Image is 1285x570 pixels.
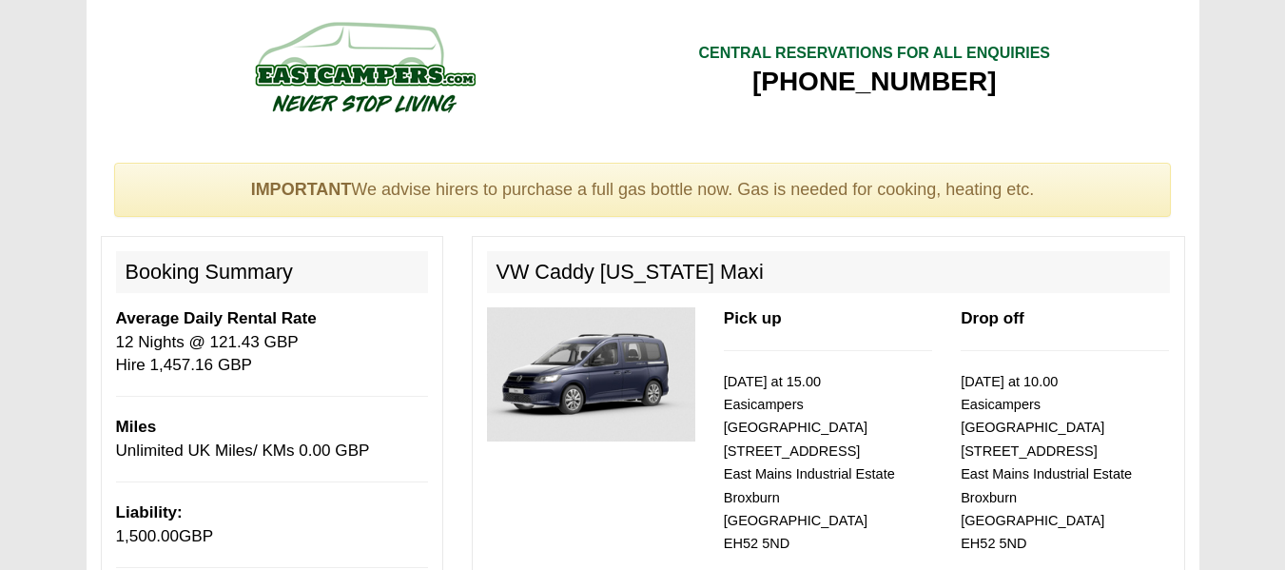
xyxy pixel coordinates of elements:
[698,43,1050,65] div: CENTRAL RESERVATIONS FOR ALL ENQUIRIES
[116,251,428,293] h2: Booking Summary
[487,251,1170,293] h2: VW Caddy [US_STATE] Maxi
[116,307,428,377] p: 12 Nights @ 121.43 GBP Hire 1,457.16 GBP
[116,418,157,436] b: Miles
[116,416,428,462] p: Unlimited UK Miles/ KMs 0.00 GBP
[251,180,352,199] strong: IMPORTANT
[724,374,895,552] small: [DATE] at 15.00 Easicampers [GEOGRAPHIC_DATA] [STREET_ADDRESS] East Mains Industrial Estate Broxb...
[698,65,1050,99] div: [PHONE_NUMBER]
[116,501,428,548] p: GBP
[116,527,180,545] span: 1,500.00
[724,309,782,327] b: Pick up
[487,307,695,442] img: 348.jpg
[116,503,183,521] b: Liability:
[116,309,317,327] b: Average Daily Rental Rate
[961,374,1132,552] small: [DATE] at 10.00 Easicampers [GEOGRAPHIC_DATA] [STREET_ADDRESS] East Mains Industrial Estate Broxb...
[184,14,545,119] img: campers-checkout-logo.png
[114,163,1172,218] div: We advise hirers to purchase a full gas bottle now. Gas is needed for cooking, heating etc.
[961,309,1023,327] b: Drop off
